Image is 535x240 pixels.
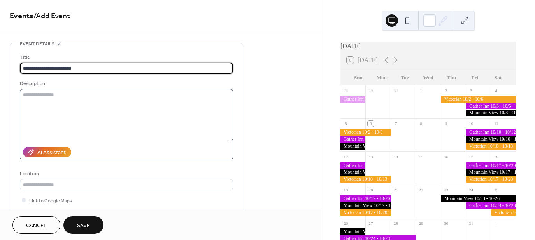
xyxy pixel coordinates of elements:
[443,154,449,160] div: 16
[340,202,391,209] div: Mountain View 10/17 - 10/20
[340,143,365,150] div: Mountain View 10/3 - 10/5
[340,96,365,103] div: Gather Inn 9/26 - 9/28
[466,162,516,169] div: Gather Inn 10/17 - 10/20
[340,209,391,216] div: Victorian 10/17 - 10/20
[493,88,499,94] div: 4
[418,121,424,127] div: 8
[20,80,232,88] div: Description
[368,88,374,94] div: 29
[343,187,349,193] div: 19
[340,42,516,51] div: [DATE]
[418,187,424,193] div: 22
[37,149,66,157] div: AI Assistant
[466,103,516,110] div: Gather Inn 10/3 - 10/5
[340,162,365,169] div: Gather Inn 10/10 - 10/12
[33,9,70,24] span: / Add Event
[343,121,349,127] div: 5
[340,228,365,235] div: Mountain View 10/23 - 10/26
[340,169,365,176] div: Mountain View 10/10 - 10/12
[343,220,349,226] div: 26
[26,222,47,230] span: Cancel
[340,176,391,183] div: Victorian 10/10 - 10/13
[393,187,399,193] div: 21
[347,70,370,85] div: Sun
[343,88,349,94] div: 28
[12,216,60,234] button: Cancel
[463,70,486,85] div: Fri
[418,220,424,226] div: 29
[370,70,393,85] div: Mon
[486,70,510,85] div: Sat
[368,220,374,226] div: 27
[468,121,474,127] div: 10
[368,187,374,193] div: 20
[77,222,90,230] span: Save
[441,195,516,202] div: Mountain View 10/23 - 10/26
[368,154,374,160] div: 13
[63,216,103,234] button: Save
[443,121,449,127] div: 9
[343,154,349,160] div: 12
[340,136,365,143] div: Gather Inn 10/3 - 10/5
[393,220,399,226] div: 28
[418,154,424,160] div: 15
[443,187,449,193] div: 23
[466,129,516,136] div: Gather Inn 10/10 - 10/12
[368,121,374,127] div: 6
[393,70,417,85] div: Tue
[466,176,516,183] div: Victorian 10/17 - 10/20
[417,70,440,85] div: Wed
[20,40,54,48] span: Event details
[20,170,232,178] div: Location
[418,88,424,94] div: 1
[340,195,391,202] div: Gather Inn 10/17 - 10/20
[466,136,516,143] div: Mountain View 10/10 - 10/12
[393,121,399,127] div: 7
[441,96,516,103] div: Victorian 10/2 - 10/6
[10,9,33,24] a: Events
[20,53,232,61] div: Title
[468,88,474,94] div: 3
[468,220,474,226] div: 31
[393,88,399,94] div: 30
[493,187,499,193] div: 25
[491,209,516,216] div: Victorian 10/25 - 10/28
[466,169,516,176] div: Mountain View 10/17 - 10/20
[468,154,474,160] div: 17
[493,154,499,160] div: 18
[340,129,391,136] div: Victorian 10/2 - 10/6
[440,70,463,85] div: Thu
[466,143,516,150] div: Victorian 10/10 - 10/13
[468,187,474,193] div: 24
[493,121,499,127] div: 11
[443,88,449,94] div: 2
[443,220,449,226] div: 30
[493,220,499,226] div: 1
[23,147,71,157] button: AI Assistant
[393,154,399,160] div: 14
[466,202,516,209] div: Gather Inn 10/24 - 10/28
[29,197,72,205] span: Link to Google Maps
[466,110,516,116] div: Mountain View 10/3 - 10/5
